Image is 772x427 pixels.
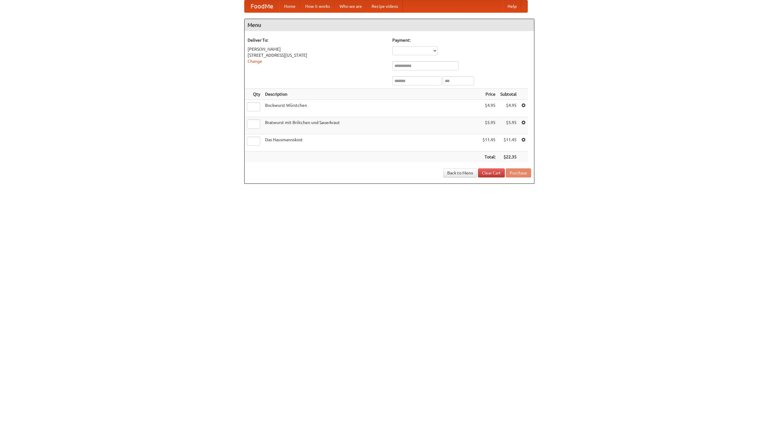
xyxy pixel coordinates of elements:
[506,168,531,177] button: Purchase
[498,117,519,134] td: $5.95
[443,168,477,177] a: Back to Menu
[248,46,386,52] div: [PERSON_NAME]
[248,37,386,43] h5: Deliver To:
[263,89,480,100] th: Description
[392,37,531,43] h5: Payment:
[245,0,279,12] a: FoodMe
[480,117,498,134] td: $5.95
[279,0,300,12] a: Home
[480,89,498,100] th: Price
[263,100,480,117] td: Bockwurst Würstchen
[263,117,480,134] td: Bratwurst mit Brötchen und Sauerkraut
[248,52,386,58] div: [STREET_ADDRESS][US_STATE]
[498,134,519,151] td: $11.45
[367,0,403,12] a: Recipe videos
[335,0,367,12] a: Who we are
[245,89,263,100] th: Qty
[503,0,521,12] a: Help
[480,134,498,151] td: $11.45
[480,151,498,163] th: Total:
[263,134,480,151] td: Das Hausmannskost
[498,100,519,117] td: $4.95
[498,151,519,163] th: $22.35
[480,100,498,117] td: $4.95
[248,59,262,64] a: Change
[245,19,534,31] h4: Menu
[478,168,505,177] a: Clear Cart
[300,0,335,12] a: How it works
[498,89,519,100] th: Subtotal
